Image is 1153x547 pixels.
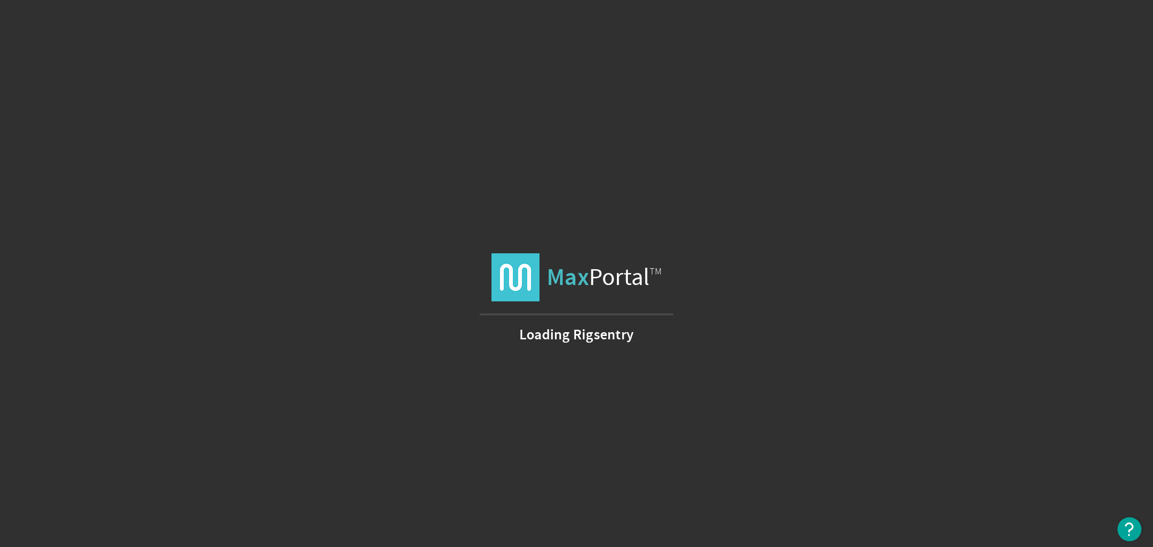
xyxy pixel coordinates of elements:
[547,253,662,301] span: Portal
[519,330,634,339] strong: Loading Rigsentry
[491,253,540,301] img: logo
[547,261,589,293] strong: Max
[650,265,662,277] span: TM
[1117,517,1141,541] button: Open Resource Center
